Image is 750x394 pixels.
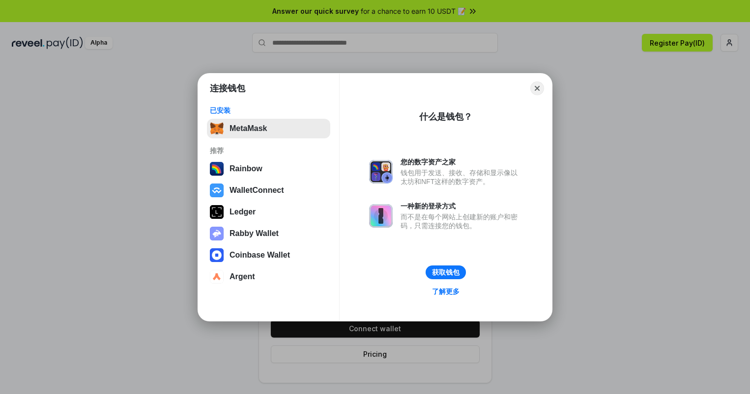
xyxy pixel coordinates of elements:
div: Ledger [230,208,256,216]
div: 钱包用于发送、接收、存储和显示像以太坊和NFT这样的数字资产。 [401,168,522,186]
button: Ledger [207,202,330,222]
button: 获取钱包 [426,265,466,279]
div: MetaMask [230,124,267,133]
div: 什么是钱包？ [419,111,472,123]
div: 一种新的登录方式 [401,202,522,210]
img: svg+xml,%3Csvg%20width%3D%2228%22%20height%3D%2228%22%20viewBox%3D%220%200%2028%2028%22%20fill%3D... [210,184,224,197]
h1: 连接钱包 [210,82,245,94]
img: svg+xml,%3Csvg%20xmlns%3D%22http%3A%2F%2Fwww.w3.org%2F2000%2Fsvg%22%20fill%3D%22none%22%20viewBox... [369,160,393,184]
button: MetaMask [207,119,330,138]
div: 已安装 [210,106,327,115]
div: Argent [230,272,255,281]
button: Argent [207,267,330,287]
div: Coinbase Wallet [230,251,290,260]
div: WalletConnect [230,186,284,195]
div: Rainbow [230,164,262,173]
img: svg+xml,%3Csvg%20width%3D%22120%22%20height%3D%22120%22%20viewBox%3D%220%200%20120%20120%22%20fil... [210,162,224,176]
div: 推荐 [210,146,327,155]
button: WalletConnect [207,181,330,200]
img: svg+xml,%3Csvg%20xmlns%3D%22http%3A%2F%2Fwww.w3.org%2F2000%2Fsvg%22%20width%3D%2228%22%20height%3... [210,205,224,219]
div: Rabby Wallet [230,229,279,238]
div: 了解更多 [432,287,460,296]
img: svg+xml,%3Csvg%20xmlns%3D%22http%3A%2F%2Fwww.w3.org%2F2000%2Fsvg%22%20fill%3D%22none%22%20viewBox... [210,227,224,240]
div: 而不是在每个网站上创建新的账户和密码，只需连接您的钱包。 [401,212,522,230]
button: Coinbase Wallet [207,245,330,265]
img: svg+xml,%3Csvg%20fill%3D%22none%22%20height%3D%2233%22%20viewBox%3D%220%200%2035%2033%22%20width%... [210,122,224,135]
div: 您的数字资产之家 [401,158,522,166]
img: svg+xml,%3Csvg%20width%3D%2228%22%20height%3D%2228%22%20viewBox%3D%220%200%2028%2028%22%20fill%3D... [210,270,224,284]
div: 获取钱包 [432,268,460,277]
a: 了解更多 [426,285,465,298]
button: Rainbow [207,159,330,179]
button: Close [530,81,544,95]
button: Rabby Wallet [207,224,330,243]
img: svg+xml,%3Csvg%20width%3D%2228%22%20height%3D%2228%22%20viewBox%3D%220%200%2028%2028%22%20fill%3D... [210,248,224,262]
img: svg+xml,%3Csvg%20xmlns%3D%22http%3A%2F%2Fwww.w3.org%2F2000%2Fsvg%22%20fill%3D%22none%22%20viewBox... [369,204,393,228]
